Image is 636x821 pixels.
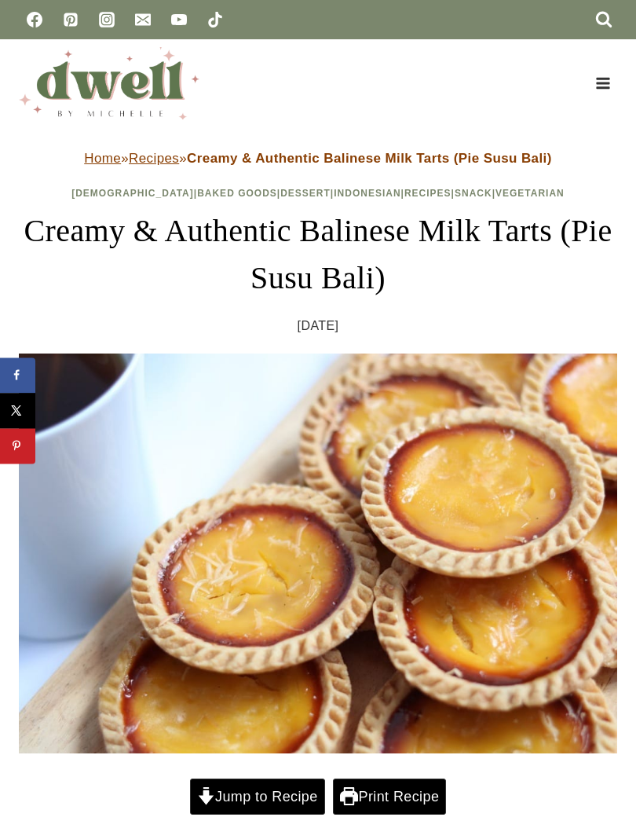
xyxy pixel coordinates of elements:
[190,779,325,815] a: Jump to Recipe
[84,151,121,166] a: Home
[129,151,179,166] a: Recipes
[333,779,446,815] a: Print Recipe
[588,71,617,95] button: Open menu
[495,188,565,199] a: Vegetarian
[19,207,617,302] h1: Creamy & Authentic Balinese Milk Tarts (Pie Susu Bali)
[84,151,552,166] span: » »
[404,188,451,199] a: Recipes
[197,188,277,199] a: Baked Goods
[455,188,492,199] a: Snack
[163,4,195,35] a: YouTube
[19,47,199,119] img: DWELL by michelle
[298,314,339,338] time: [DATE]
[590,6,617,33] button: View Search Form
[71,188,565,199] span: | | | | | |
[127,4,159,35] a: Email
[19,4,50,35] a: Facebook
[91,4,122,35] a: Instagram
[187,151,552,166] strong: Creamy & Authentic Balinese Milk Tarts (Pie Susu Bali)
[55,4,86,35] a: Pinterest
[334,188,400,199] a: Indonesian
[280,188,331,199] a: Dessert
[199,4,231,35] a: TikTok
[19,354,617,753] img: Balinese dessert snack, milk tart, pie susu
[71,188,194,199] a: [DEMOGRAPHIC_DATA]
